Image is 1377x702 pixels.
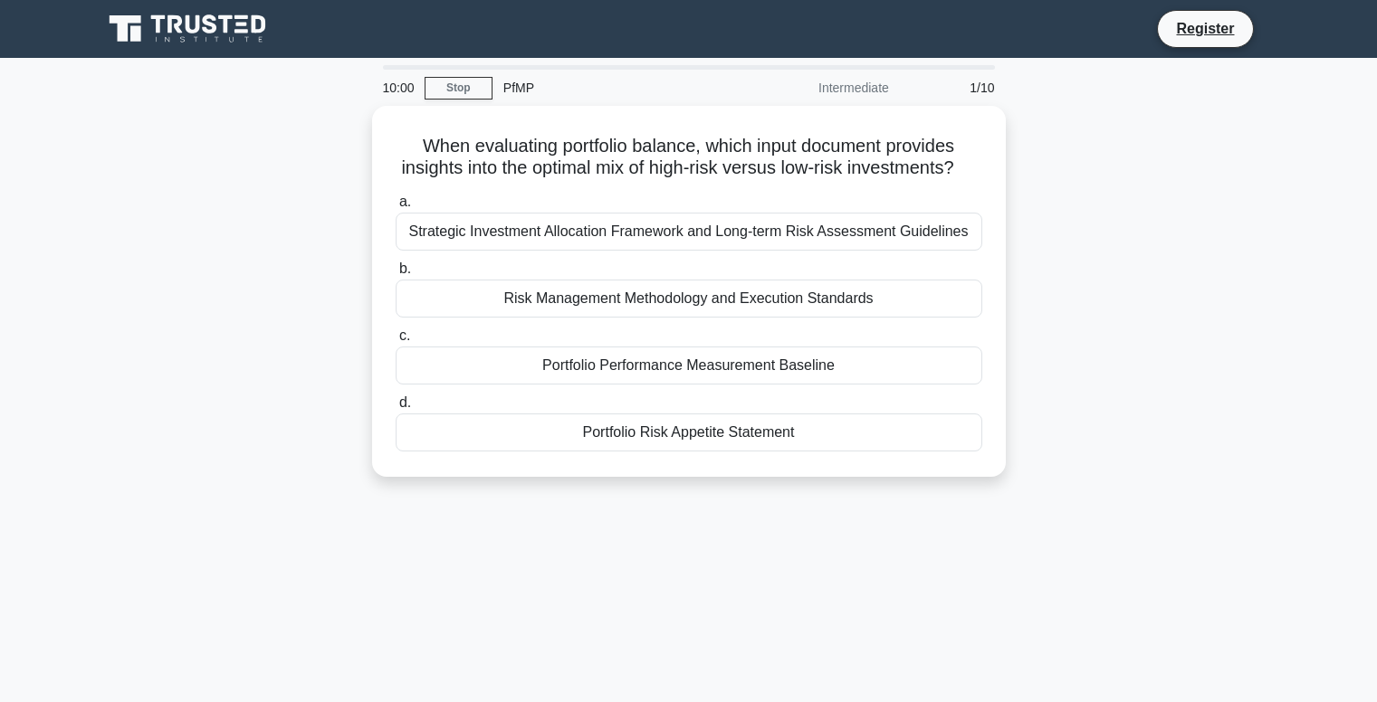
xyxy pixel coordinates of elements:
span: a. [399,194,411,209]
a: Register [1165,17,1245,40]
div: Intermediate [741,70,900,106]
div: Portfolio Performance Measurement Baseline [396,346,982,384]
div: 1/10 [900,70,1006,106]
span: d. [399,394,411,410]
div: Strategic Investment Allocation Framework and Long-term Risk Assessment Guidelines [396,213,982,251]
h5: When evaluating portfolio balance, which input document provides insights into the optimal mix of... [394,135,984,180]
div: Risk Management Methodology and Execution Standards [396,280,982,318]
span: c. [399,327,410,343]
div: Portfolio Risk Appetite Statement [396,413,982,451]
div: PfMP [492,70,741,106]
a: Stop [425,77,492,100]
span: b. [399,261,411,276]
div: 10:00 [372,70,425,106]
